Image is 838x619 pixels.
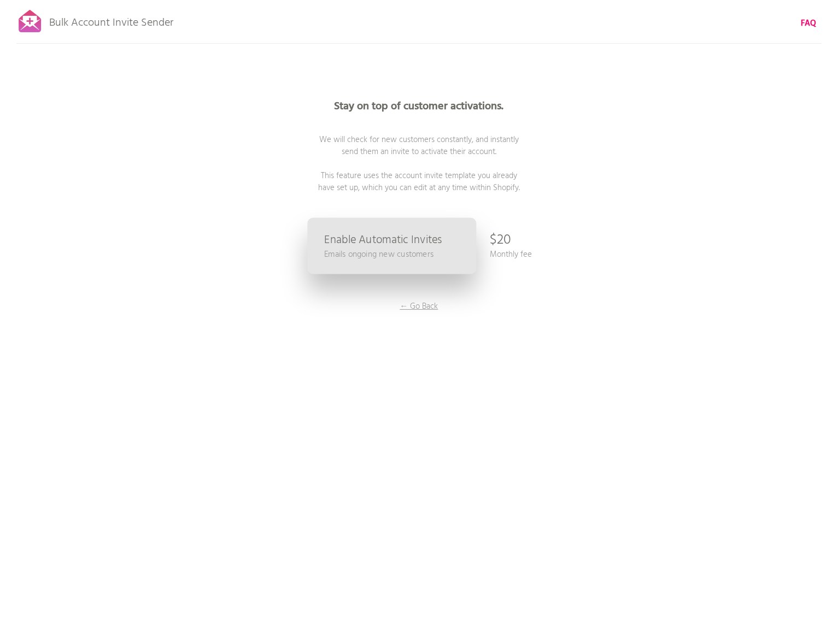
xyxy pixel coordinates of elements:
span: We will check for new customers constantly, and instantly send them an invite to activate their a... [318,133,520,194]
p: Enable Automatic Invites [324,234,442,246]
p: $20 [490,224,512,257]
p: Monthly fee [490,249,532,261]
p: Bulk Account Invite Sender [49,7,173,34]
p: Emails ongoing new customers [324,249,433,261]
b: Stay on top of customer activations. [335,98,504,115]
p: ← Go Back [378,300,460,313]
a: FAQ [801,17,816,30]
a: Enable Automatic Invites Emails ongoing new customers [307,218,476,274]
